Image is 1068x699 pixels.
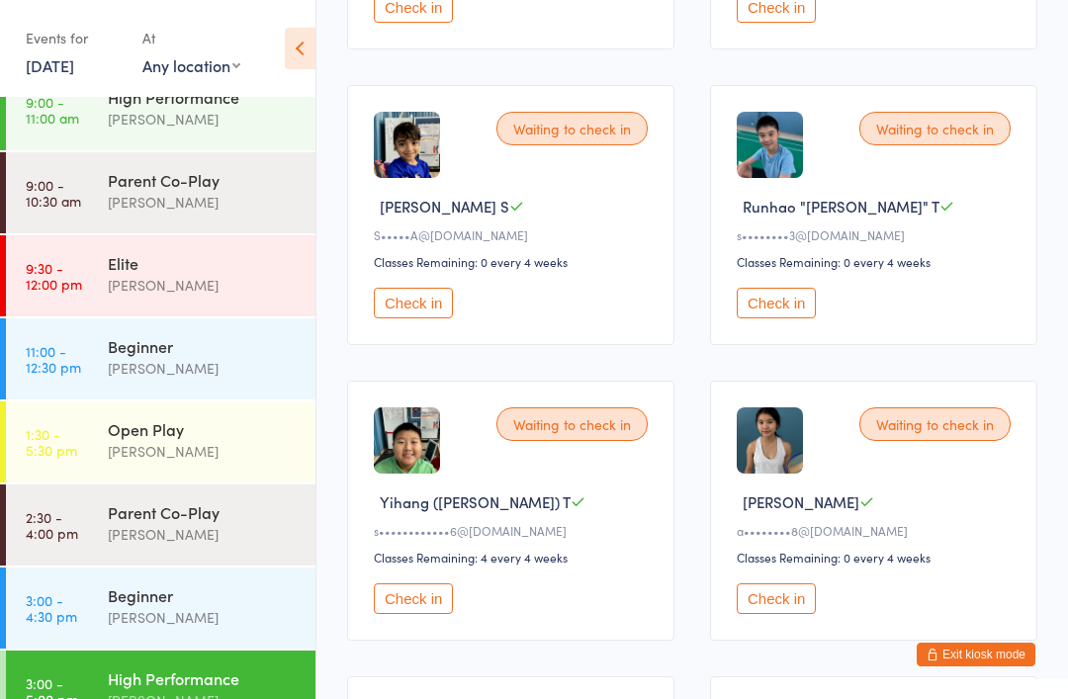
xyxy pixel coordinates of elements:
[26,260,82,292] time: 9:30 - 12:00 pm
[108,252,299,274] div: Elite
[917,643,1035,666] button: Exit kiosk mode
[374,407,440,474] img: image1722118617.png
[108,108,299,131] div: [PERSON_NAME]
[6,318,315,399] a: 11:00 -12:30 pmBeginner[PERSON_NAME]
[737,288,816,318] button: Check in
[374,112,440,178] img: image1728242392.png
[374,583,453,614] button: Check in
[26,343,81,375] time: 11:00 - 12:30 pm
[26,94,79,126] time: 9:00 - 11:00 am
[737,522,1017,539] div: a••••••••8@[DOMAIN_NAME]
[743,491,859,512] span: [PERSON_NAME]
[108,606,299,629] div: [PERSON_NAME]
[859,407,1011,441] div: Waiting to check in
[26,22,123,54] div: Events for
[108,440,299,463] div: [PERSON_NAME]
[142,54,240,76] div: Any location
[374,226,654,243] div: S•••••A@[DOMAIN_NAME]
[26,426,77,458] time: 1:30 - 5:30 pm
[737,112,803,178] img: image1745703174.png
[108,523,299,546] div: [PERSON_NAME]
[108,335,299,357] div: Beginner
[6,69,315,150] a: 9:00 -11:00 amHigh Performance[PERSON_NAME]
[374,253,654,270] div: Classes Remaining: 0 every 4 weeks
[108,357,299,380] div: [PERSON_NAME]
[743,196,939,217] span: Runhao "[PERSON_NAME]" T
[108,169,299,191] div: Parent Co-Play
[6,484,315,566] a: 2:30 -4:00 pmParent Co-Play[PERSON_NAME]
[108,501,299,523] div: Parent Co-Play
[108,86,299,108] div: High Performance
[737,549,1017,566] div: Classes Remaining: 0 every 4 weeks
[108,274,299,297] div: [PERSON_NAME]
[737,583,816,614] button: Check in
[380,491,571,512] span: Yihang ([PERSON_NAME]) T
[374,522,654,539] div: s••••••••••••6@[DOMAIN_NAME]
[737,226,1017,243] div: s••••••••3@[DOMAIN_NAME]
[374,549,654,566] div: Classes Remaining: 4 every 4 weeks
[374,288,453,318] button: Check in
[26,177,81,209] time: 9:00 - 10:30 am
[6,152,315,233] a: 9:00 -10:30 amParent Co-Play[PERSON_NAME]
[6,401,315,482] a: 1:30 -5:30 pmOpen Play[PERSON_NAME]
[26,54,74,76] a: [DATE]
[380,196,509,217] span: [PERSON_NAME] S
[737,407,803,474] img: image1742055429.png
[108,667,299,689] div: High Performance
[6,568,315,649] a: 3:00 -4:30 pmBeginner[PERSON_NAME]
[108,418,299,440] div: Open Play
[108,584,299,606] div: Beginner
[26,592,77,624] time: 3:00 - 4:30 pm
[142,22,240,54] div: At
[496,407,648,441] div: Waiting to check in
[737,253,1017,270] div: Classes Remaining: 0 every 4 weeks
[6,235,315,316] a: 9:30 -12:00 pmElite[PERSON_NAME]
[496,112,648,145] div: Waiting to check in
[859,112,1011,145] div: Waiting to check in
[26,509,78,541] time: 2:30 - 4:00 pm
[108,191,299,214] div: [PERSON_NAME]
